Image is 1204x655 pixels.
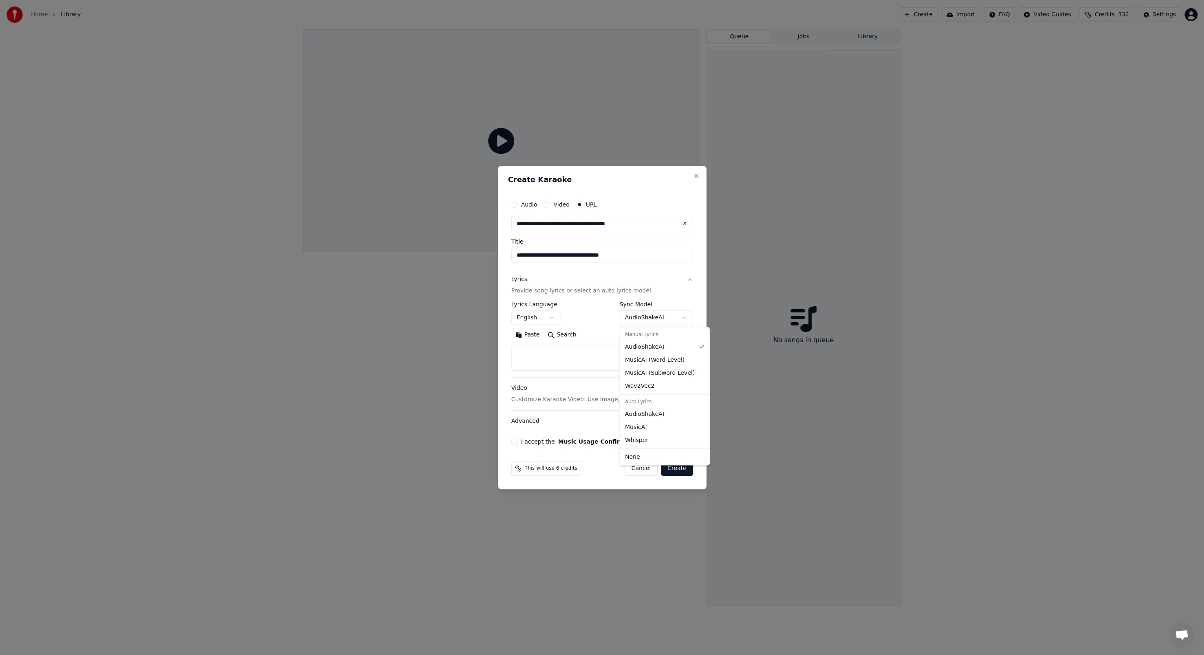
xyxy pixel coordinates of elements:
[625,343,664,351] span: AudioShakeAI
[625,382,654,390] span: Wav2Vec2
[625,369,695,377] span: MusicAI ( Subword Level )
[625,453,640,461] span: None
[625,410,664,418] span: AudioShakeAI
[622,329,708,340] div: Manual Lyrics
[625,436,648,444] span: Whisper
[622,396,708,407] div: Auto Lyrics
[625,356,685,364] span: MusicAI ( Word Level )
[625,423,647,431] span: MusicAI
